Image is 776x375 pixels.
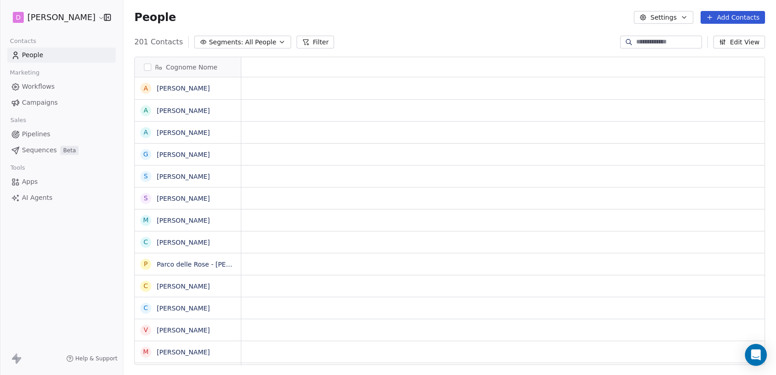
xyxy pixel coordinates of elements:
a: [PERSON_NAME] [157,348,210,356]
div: G [144,150,149,159]
span: Help & Support [75,355,117,362]
span: Pipelines [22,129,50,139]
a: [PERSON_NAME] [157,129,210,136]
a: [PERSON_NAME] [157,217,210,224]
a: Help & Support [66,355,117,362]
a: Pipelines [7,127,116,142]
div: V [144,325,148,335]
a: [PERSON_NAME] [157,85,210,92]
div: A [144,128,148,137]
div: grid [135,77,241,365]
span: 201 Contacts [134,37,183,48]
span: People [134,11,176,24]
span: [PERSON_NAME] [27,11,96,23]
span: Workflows [22,82,55,91]
a: Apps [7,174,116,189]
span: People [22,50,43,60]
a: AI Agents [7,190,116,205]
button: Settings [634,11,693,24]
a: [PERSON_NAME] [157,327,210,334]
span: All People [245,37,276,47]
button: D[PERSON_NAME] [11,10,97,25]
span: Sequences [22,145,57,155]
span: Apps [22,177,38,187]
button: Add Contacts [701,11,765,24]
div: Cognome Nome [135,57,241,77]
a: Parco delle Rose - [PERSON_NAME] [157,261,269,268]
div: A [144,106,148,115]
div: S [144,193,148,203]
div: S [144,171,148,181]
div: M [143,215,149,225]
span: D [16,13,21,22]
a: [PERSON_NAME] [157,173,210,180]
div: Open Intercom Messenger [745,344,767,366]
a: [PERSON_NAME] [157,239,210,246]
span: Segments: [209,37,243,47]
a: [PERSON_NAME] [157,107,210,114]
span: AI Agents [22,193,53,203]
button: Edit View [713,36,765,48]
span: Beta [60,146,79,155]
span: Marketing [6,66,43,80]
a: [PERSON_NAME] [157,283,210,290]
span: Campaigns [22,98,58,107]
div: C [144,281,148,291]
span: Sales [6,113,30,127]
div: grid [241,77,768,365]
span: Contacts [6,34,40,48]
a: [PERSON_NAME] [157,195,210,202]
button: Filter [297,36,335,48]
div: C [144,237,148,247]
a: Workflows [7,79,116,94]
a: People [7,48,116,63]
div: M [143,347,149,357]
div: A [144,84,148,93]
span: Tools [6,161,29,175]
a: [PERSON_NAME] [157,305,210,312]
a: SequencesBeta [7,143,116,158]
span: Cognome Nome [166,63,218,72]
a: Campaigns [7,95,116,110]
a: [PERSON_NAME] [157,151,210,158]
div: P [144,259,148,269]
div: C [144,303,148,313]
